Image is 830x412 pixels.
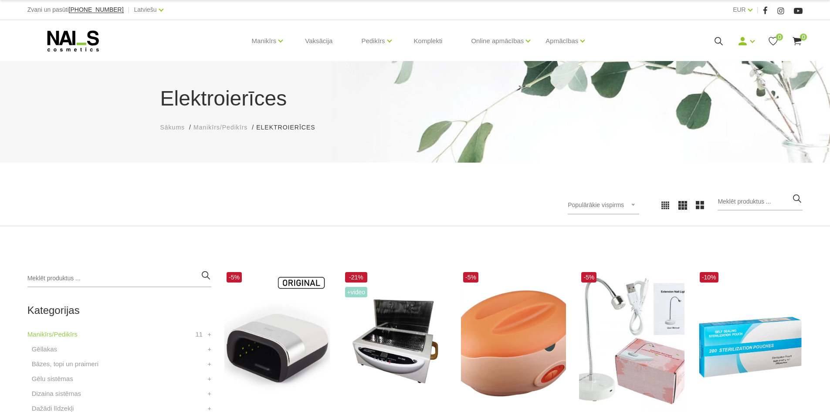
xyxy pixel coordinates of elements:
a: + [207,388,211,399]
a: + [207,329,211,340]
a: Apmācības [545,24,578,58]
h2: Kategorijas [27,305,211,316]
span: 0 [800,34,807,41]
a: Latviešu [134,4,157,15]
a: + [207,374,211,384]
a: Vaksācija [298,20,339,62]
span: +Video [345,287,368,297]
a: Dizaina sistēmas [32,388,81,399]
span: 11 [195,329,203,340]
span: -10% [700,272,718,283]
a: Sākums [160,123,185,132]
li: Elektroierīces [256,123,324,132]
a: + [207,344,211,354]
span: | [128,4,130,15]
a: Pedikīrs [361,24,385,58]
span: Populārākie vispirms [568,201,624,208]
a: Gēlu sistēmas [32,374,73,384]
a: Manikīrs/Pedikīrs [193,123,247,132]
a: Gēllakas [32,344,57,354]
a: EUR [733,4,746,15]
span: -5% [581,272,596,283]
span: [PHONE_NUMBER] [69,6,124,13]
input: Meklēt produktus ... [27,270,211,287]
a: 0 [792,36,803,47]
h1: Elektroierīces [160,83,670,114]
a: 0 [768,36,779,47]
span: 0 [776,34,783,41]
span: Sākums [160,124,185,131]
span: -5% [227,272,242,283]
a: Komplekti [407,20,450,62]
span: Manikīrs/Pedikīrs [193,124,247,131]
div: Zvani un pasūti [27,4,124,15]
a: Bāzes, topi un praimeri [32,359,98,369]
a: [PHONE_NUMBER] [69,7,124,13]
a: + [207,359,211,369]
span: | [757,4,759,15]
span: -5% [463,272,478,283]
a: Online apmācības [471,24,524,58]
a: Manikīrs/Pedikīrs [27,329,78,340]
input: Meklēt produktus ... [718,193,803,211]
a: Manikīrs [252,24,277,58]
span: -21% [345,272,368,283]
